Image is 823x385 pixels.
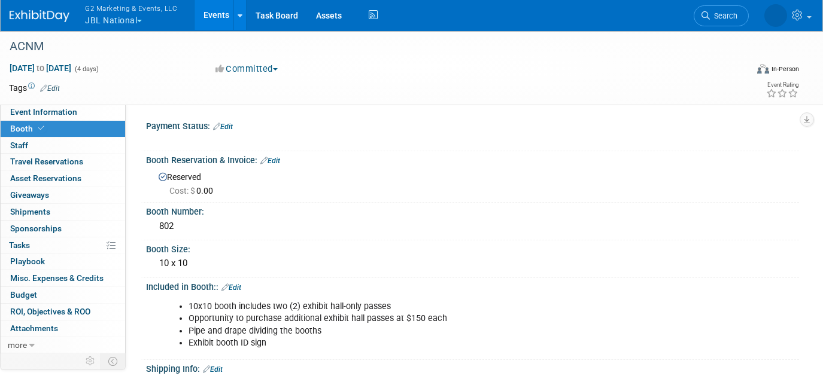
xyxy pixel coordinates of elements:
a: Staff [1,137,125,154]
a: Tasks [1,237,125,253]
a: Event Information [1,104,125,120]
span: Sponsorships [10,224,62,233]
div: Event Format [682,62,799,80]
span: Tasks [9,240,30,250]
td: Tags [9,82,60,94]
span: ROI, Objectives & ROO [10,307,90,316]
a: Edit [221,283,241,292]
li: Opportunity to purchase additional exhibit hall passes at $150 each [189,313,665,325]
span: [DATE] [DATE] [9,63,72,74]
span: Shipments [10,207,50,216]
img: Laine Butler [764,4,787,27]
a: Sponsorships [1,221,125,237]
li: Exhibit booth ID sign [189,337,665,349]
a: Playbook [1,253,125,270]
span: G2 Marketing & Events, LLC [85,2,177,14]
span: Playbook [10,256,45,266]
div: In-Person [771,65,799,74]
span: to [35,63,46,73]
div: ACNM [5,36,732,57]
a: Shipments [1,204,125,220]
a: Edit [260,157,280,165]
span: Budget [10,290,37,300]
span: Booth [10,124,47,133]
a: more [1,337,125,353]
a: Edit [213,123,233,131]
a: Search [694,5,749,26]
div: 10 x 10 [155,254,790,273]
span: Search [710,11,737,20]
a: Travel Reservations [1,154,125,170]
a: Edit [40,84,60,93]
div: Shipping Info: [146,360,799,375]
a: ROI, Objectives & ROO [1,304,125,320]
span: Giveaways [10,190,49,200]
span: Attachments [10,323,58,333]
div: Included in Booth:: [146,278,799,294]
a: Edit [203,365,223,374]
span: Misc. Expenses & Credits [10,273,104,283]
td: Personalize Event Tab Strip [80,353,101,369]
img: Format-Inperson.png [757,64,769,74]
button: Committed [211,63,283,75]
span: Event Information [10,107,77,117]
div: 802 [155,217,790,236]
span: more [8,340,27,350]
div: Booth Number: [146,203,799,218]
a: Asset Reservations [1,170,125,187]
span: Staff [10,140,28,150]
span: (4 days) [74,65,99,73]
div: Booth Size: [146,240,799,255]
div: Payment Status: [146,117,799,133]
div: Event Rating [766,82,798,88]
span: 0.00 [169,186,218,195]
a: Booth [1,121,125,137]
span: Travel Reservations [10,157,83,166]
li: Pipe and drape dividing the booths [189,325,665,337]
a: Misc. Expenses & Credits [1,270,125,286]
div: Booth Reservation & Invoice: [146,151,799,167]
i: Booth reservation complete [38,125,44,132]
li: 10x10 booth includes two (2) exhibit hall-only passes [189,301,665,313]
span: Asset Reservations [10,173,81,183]
span: Cost: $ [169,186,196,195]
a: Giveaways [1,187,125,203]
a: Attachments [1,320,125,337]
div: Reserved [155,168,790,197]
img: ExhibitDay [10,10,69,22]
td: Toggle Event Tabs [101,353,126,369]
a: Budget [1,287,125,303]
